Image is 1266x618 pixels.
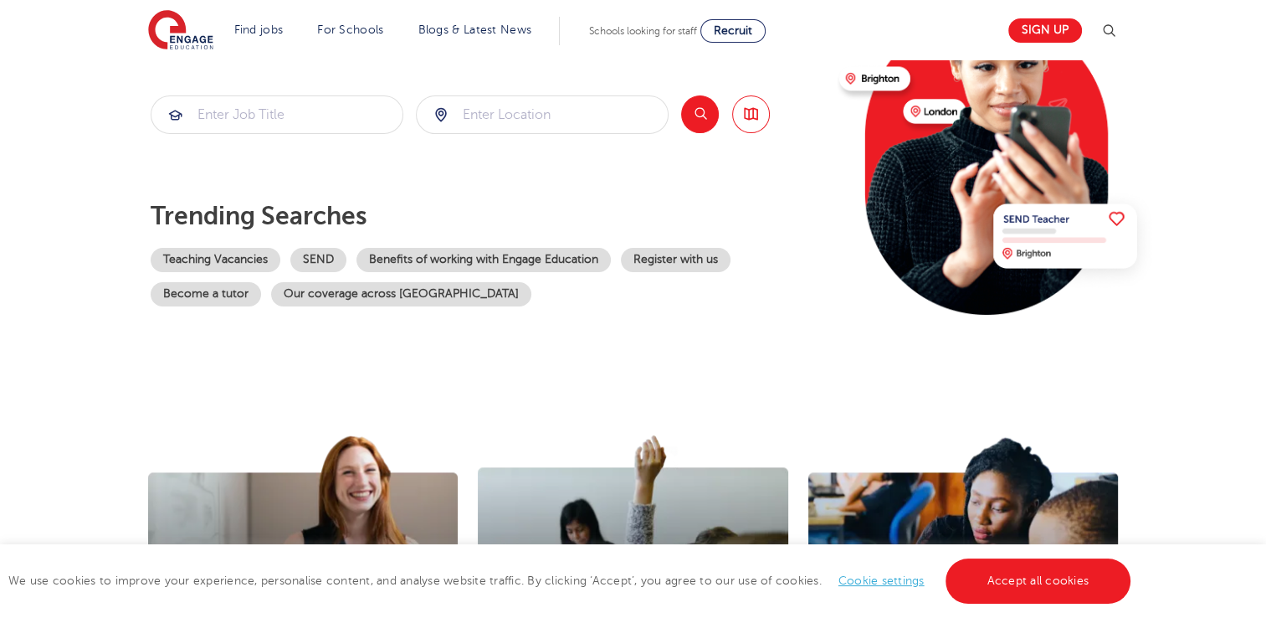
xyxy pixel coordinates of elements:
a: Become a tutor [151,282,261,306]
span: Schools looking for staff [589,25,697,37]
span: Recruit [714,24,752,37]
span: We use cookies to improve your experience, personalise content, and analyse website traffic. By c... [8,574,1135,587]
div: Submit [416,95,669,134]
a: Find jobs [234,23,284,36]
a: SEND [290,248,346,272]
a: Cookie settings [838,574,925,587]
input: Submit [151,96,402,133]
input: Submit [417,96,668,133]
img: Engage Education [148,10,213,52]
div: Submit [151,95,403,134]
a: Register with us [621,248,730,272]
a: Sign up [1008,18,1082,43]
a: For Schools [317,23,383,36]
a: Recruit [700,19,766,43]
a: Our coverage across [GEOGRAPHIC_DATA] [271,282,531,306]
a: Blogs & Latest News [418,23,532,36]
button: Search [681,95,719,133]
a: Accept all cookies [946,559,1131,604]
a: Teaching Vacancies [151,248,280,272]
p: Trending searches [151,201,826,231]
a: Benefits of working with Engage Education [356,248,611,272]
